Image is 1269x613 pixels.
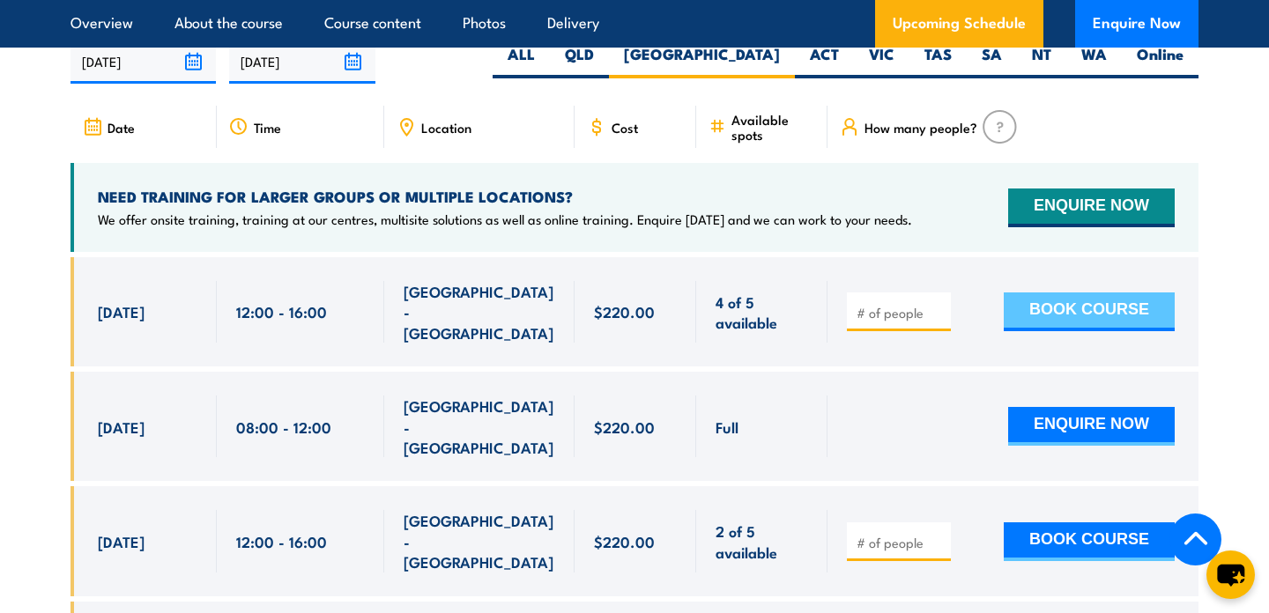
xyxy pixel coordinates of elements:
span: [GEOGRAPHIC_DATA] - [GEOGRAPHIC_DATA] [404,395,555,457]
span: Location [421,120,471,135]
span: [DATE] [98,301,145,321]
label: ALL [493,44,550,78]
input: # of people [857,304,945,321]
label: ACT [795,44,854,78]
button: BOOK COURSE [1004,522,1175,561]
button: BOOK COURSE [1004,292,1175,331]
span: Available spots [731,112,815,142]
span: 08:00 - 12:00 [236,417,331,437]
span: [GEOGRAPHIC_DATA] - [GEOGRAPHIC_DATA] [404,510,555,572]
label: VIC [854,44,909,78]
span: $220.00 [594,417,655,437]
span: 4 of 5 available [716,292,808,333]
label: QLD [550,44,609,78]
button: ENQUIRE NOW [1008,188,1175,227]
input: To date [229,39,375,84]
p: We offer onsite training, training at our centres, multisite solutions as well as online training... [98,210,912,228]
label: TAS [909,44,967,78]
label: WA [1066,44,1122,78]
label: Online [1122,44,1198,78]
label: [GEOGRAPHIC_DATA] [609,44,795,78]
span: [GEOGRAPHIC_DATA] - [GEOGRAPHIC_DATA] [404,281,555,343]
h4: NEED TRAINING FOR LARGER GROUPS OR MULTIPLE LOCATIONS? [98,187,912,206]
span: Full [716,417,738,437]
span: Date [108,120,135,135]
input: # of people [857,534,945,551]
button: ENQUIRE NOW [1008,407,1175,446]
span: Cost [612,120,638,135]
label: NT [1017,44,1066,78]
span: 12:00 - 16:00 [236,531,327,551]
span: [DATE] [98,531,145,551]
button: chat-button [1206,550,1255,599]
span: 2 of 5 available [716,521,808,562]
span: $220.00 [594,301,655,321]
span: 12:00 - 16:00 [236,301,327,321]
label: SA [967,44,1017,78]
span: $220.00 [594,531,655,551]
span: [DATE] [98,417,145,437]
span: Time [254,120,281,135]
input: From date [70,39,216,84]
span: How many people? [865,120,977,135]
